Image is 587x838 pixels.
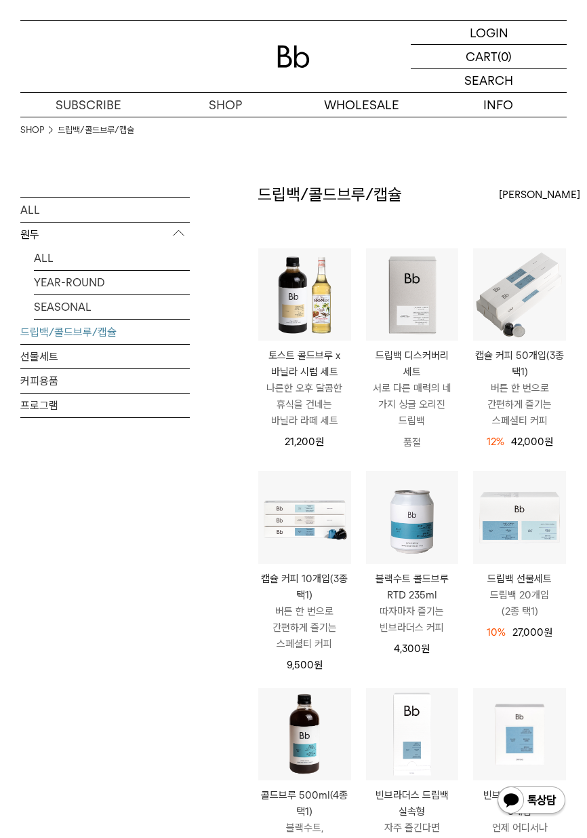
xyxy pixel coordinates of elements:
a: LOGIN [411,21,567,45]
img: 콜드브루 500ml(4종 택1) [258,688,351,781]
a: 선물세트 [20,344,190,368]
span: 4,300 [394,643,430,655]
p: 캡슐 커피 50개입(3종 택1) [473,347,566,380]
p: 품절 [366,429,459,456]
span: [PERSON_NAME] [499,187,580,203]
img: 로고 [277,45,310,68]
img: 드립백 디스커버리 세트 [366,248,459,341]
a: 드립백 선물세트 드립백 20개입 (2종 택1) [473,571,566,620]
p: 콜드브루 500ml(4종 택1) [258,787,351,820]
a: YEAR-ROUND [34,270,190,294]
p: 드립백 20개입 (2종 택1) [473,587,566,620]
p: LOGIN [470,21,508,44]
img: 드립백 선물세트 [473,471,566,564]
span: 원 [314,659,323,671]
span: 원 [544,436,553,448]
p: 원두 [20,222,190,246]
p: 빈브라더스 드립백 실속형 [366,787,459,820]
a: 캡슐 커피 10개입(3종 택1) 버튼 한 번으로 간편하게 즐기는 스페셜티 커피 [258,571,351,652]
p: (0) [498,45,512,68]
img: 빈브라더스 드립백 8개입 [473,688,566,781]
p: INFO [430,93,567,117]
p: 따자마자 즐기는 빈브라더스 커피 [366,603,459,636]
a: 프로그램 [20,393,190,417]
a: SUBSCRIBE [20,93,157,117]
a: 드립백 디스커버리 세트 서로 다른 매력의 네 가지 싱글 오리진 드립백 [366,347,459,429]
p: 토스트 콜드브루 x 바닐라 시럽 세트 [258,347,351,380]
a: 커피용품 [20,368,190,392]
span: 원 [421,643,430,655]
img: 빈브라더스 드립백 실속형 [366,688,459,781]
a: SEASONAL [34,294,190,318]
span: 원 [315,436,324,448]
a: SHOP [20,123,44,137]
p: 버튼 한 번으로 간편하게 즐기는 스페셜티 커피 [258,603,351,652]
span: 27,000 [512,626,552,639]
p: 드립백 디스커버리 세트 [366,347,459,380]
div: 10% [487,624,506,641]
a: SHOP [157,93,294,117]
span: 9,500 [287,659,323,671]
p: CART [466,45,498,68]
a: 캡슐 커피 50개입(3종 택1) 버튼 한 번으로 간편하게 즐기는 스페셜티 커피 [473,347,566,429]
span: 원 [544,626,552,639]
a: 블랙수트 콜드브루 RTD 235ml 따자마자 즐기는 빈브라더스 커피 [366,571,459,636]
h2: 드립백/콜드브루/캡슐 [258,183,402,206]
p: 나른한 오후 달콤한 휴식을 건네는 바닐라 라떼 세트 [258,380,351,429]
a: ALL [20,197,190,221]
a: 토스트 콜드브루 x 바닐라 시럽 세트 나른한 오후 달콤한 휴식을 건네는 바닐라 라떼 세트 [258,347,351,429]
p: 캡슐 커피 10개입(3종 택1) [258,571,351,603]
p: 블랙수트 콜드브루 RTD 235ml [366,571,459,603]
p: WHOLESALE [293,93,430,117]
p: 드립백 선물세트 [473,571,566,587]
p: 서로 다른 매력의 네 가지 싱글 오리진 드립백 [366,380,459,429]
p: 빈브라더스 드립백 8개입 [473,787,566,820]
img: 토스트 콜드브루 x 바닐라 시럽 세트 [258,248,351,341]
a: 드립백/콜드브루/캡슐 [58,123,134,137]
img: 블랙수트 콜드브루 RTD 235ml [366,471,459,564]
img: 캡슐 커피 50개입(3종 택1) [473,248,566,341]
a: 드립백/콜드브루/캡슐 [20,320,190,343]
p: 버튼 한 번으로 간편하게 즐기는 스페셜티 커피 [473,380,566,429]
span: 42,000 [511,436,553,448]
img: 카카오톡 채널 1:1 채팅 버튼 [496,785,567,818]
a: CART (0) [411,45,567,69]
div: 12% [487,434,504,450]
span: 21,200 [285,436,324,448]
a: ALL [34,246,190,269]
p: SEARCH [464,69,513,92]
img: 캡슐 커피 10개입(3종 택1) [258,471,351,564]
